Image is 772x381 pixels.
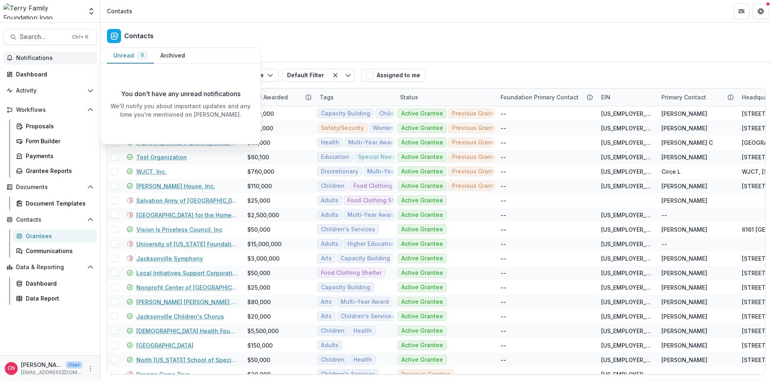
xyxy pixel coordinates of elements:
[501,182,506,190] div: --
[247,182,272,190] div: $110,000
[395,93,423,101] div: Status
[501,196,506,205] div: --
[321,183,345,189] span: Children
[26,122,90,130] div: Proposals
[753,3,769,19] button: Get Help
[601,269,652,277] div: [US_EMPLOYER_IDENTIFICATION_NUMBER]
[501,109,506,118] div: --
[136,312,224,321] a: Jacksonville Children's Chorus
[321,299,332,305] span: Arts
[401,371,450,378] span: Previous Grantee
[401,284,443,291] span: Active Grantee
[247,167,274,176] div: $760,000
[121,89,240,99] p: You don't have any unread notifications
[452,183,501,189] span: Previous Grantee
[657,89,737,106] div: Primary Contact
[401,241,443,247] span: Active Grantee
[401,299,443,305] span: Active Grantee
[501,211,506,219] div: --
[353,183,414,189] span: Food Clothing Shelter
[661,167,681,176] div: Circe L
[321,342,339,349] span: Adults
[315,89,395,106] div: Tags
[601,182,652,190] div: [US_EMPLOYER_IDENTIFICATION_NUMBER]
[13,292,97,305] a: Data Report
[107,46,140,62] a: Grantees
[247,341,273,350] div: $150,000
[401,342,443,349] span: Active Grantee
[321,241,339,247] span: Adults
[136,153,187,161] a: Test Organization
[661,283,707,292] div: [PERSON_NAME]
[661,240,667,248] div: --
[21,360,63,369] p: [PERSON_NAME]
[401,110,443,117] span: Active Grantee
[321,139,339,146] span: Health
[136,240,238,248] a: University of [US_STATE] Foundation
[26,232,90,240] div: Grantees
[26,279,90,288] div: Dashboard
[347,212,396,218] span: Multi-Year Award
[3,3,82,19] img: Terry Family Foundation logo
[496,93,583,101] div: Foundation Primary Contact
[321,371,375,378] span: Children's Services
[247,283,270,292] div: $25,000
[143,46,169,62] a: People
[247,240,281,248] div: $15,000,000
[353,327,372,334] span: Health
[661,124,707,132] div: [PERSON_NAME]
[247,370,271,379] div: $20,000
[3,51,97,64] button: Notifications
[601,370,652,379] div: [US_EMPLOYER_IDENTIFICATION_NUMBER]
[501,312,506,321] div: --
[661,370,667,379] div: --
[247,312,271,321] div: $20,000
[86,364,95,373] button: More
[733,3,749,19] button: Partners
[401,313,443,320] span: Active Grantee
[3,103,97,116] button: Open Workflows
[601,124,652,132] div: [US_EMPLOYER_IDENTIFICATION_NUMBER]
[136,182,215,190] a: [PERSON_NAME] House, Inc.
[501,341,506,350] div: --
[601,225,652,234] div: [US_EMPLOYER_IDENTIFICATION_NUMBER]
[104,5,136,17] nav: breadcrumb
[321,284,370,291] span: Capacity Building
[16,264,84,271] span: Data & Reporting
[321,168,358,175] span: Discretionary
[501,167,506,176] div: --
[321,313,332,320] span: Arts
[321,125,364,132] span: Safety/Security
[13,229,97,243] a: Grantees
[501,153,506,161] div: --
[136,283,238,292] a: Nonprofit Center of [GEOGRAPHIC_DATA][US_STATE]
[136,196,238,205] a: Salvation Army of [GEOGRAPHIC_DATA][US_STATE]
[242,89,315,106] div: Total Awarded
[13,244,97,257] a: Communications
[401,197,443,204] span: Active Grantee
[26,247,90,255] div: Communications
[661,356,707,364] div: [PERSON_NAME]
[657,93,711,101] div: Primary Contact
[242,93,293,101] div: Total Awarded
[321,270,382,276] span: Food Clothing Shelter
[136,225,222,234] a: Vision Is Priceless Council, Inc
[367,168,415,175] span: Multi-Year Award
[321,154,349,161] span: Education
[329,69,342,82] button: Clear filter
[26,152,90,160] div: Payments
[661,298,707,306] div: [PERSON_NAME]
[124,32,154,40] h2: Contacts
[395,89,496,106] div: Status
[247,225,270,234] div: $50,000
[154,48,191,64] button: Archived
[501,240,506,248] div: --
[358,154,399,161] span: Special Needs
[501,225,506,234] div: --
[501,327,506,335] div: --
[361,69,425,82] button: Assigned to me
[70,33,90,41] div: Ctrl + K
[401,139,443,146] span: Active Grantee
[601,167,652,176] div: [US_EMPLOYER_IDENTIFICATION_NUMBER]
